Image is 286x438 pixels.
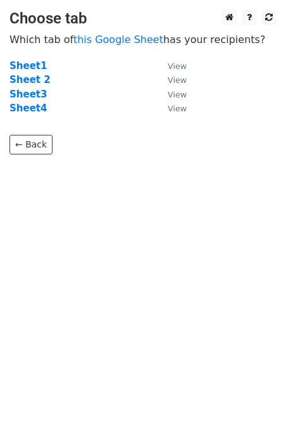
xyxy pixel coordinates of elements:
a: View [155,89,187,100]
a: View [155,60,187,72]
a: Sheet4 [9,103,47,114]
small: View [168,75,187,85]
a: Sheet 2 [9,74,51,85]
a: View [155,74,187,85]
small: View [168,90,187,99]
a: Sheet3 [9,89,47,100]
p: Which tab of has your recipients? [9,33,277,46]
small: View [168,104,187,113]
a: View [155,103,187,114]
a: this Google Sheet [73,34,163,46]
a: ← Back [9,135,53,154]
h3: Choose tab [9,9,277,28]
small: View [168,61,187,71]
a: Sheet1 [9,60,47,72]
